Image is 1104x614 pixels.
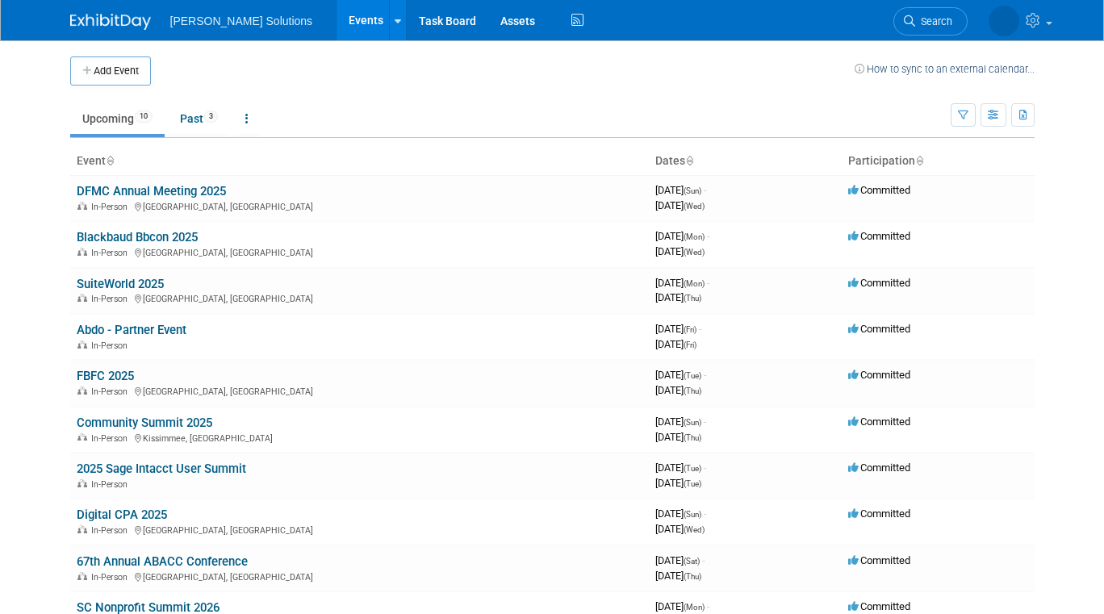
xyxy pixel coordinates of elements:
[893,7,968,36] a: Search
[77,199,642,212] div: [GEOGRAPHIC_DATA], [GEOGRAPHIC_DATA]
[70,14,151,30] img: ExhibitDay
[655,570,701,582] span: [DATE]
[707,600,709,612] span: -
[855,63,1035,75] a: How to sync to an external calendar...
[707,277,709,289] span: -
[684,464,701,473] span: (Tue)
[655,277,709,289] span: [DATE]
[655,507,706,520] span: [DATE]
[704,369,706,381] span: -
[77,184,226,198] a: DFMC Annual Meeting 2025
[848,554,910,566] span: Committed
[684,340,696,349] span: (Fri)
[170,15,313,27] span: [PERSON_NAME] Solutions
[204,111,218,123] span: 3
[655,462,706,474] span: [DATE]
[77,570,642,583] div: [GEOGRAPHIC_DATA], [GEOGRAPHIC_DATA]
[848,600,910,612] span: Committed
[77,431,642,444] div: Kissimmee, [GEOGRAPHIC_DATA]
[655,199,705,211] span: [DATE]
[77,323,186,337] a: Abdo - Partner Event
[655,384,701,396] span: [DATE]
[655,184,706,196] span: [DATE]
[655,431,701,443] span: [DATE]
[77,507,167,522] a: Digital CPA 2025
[655,600,709,612] span: [DATE]
[684,325,696,334] span: (Fri)
[915,154,923,167] a: Sort by Participation Type
[702,554,705,566] span: -
[848,323,910,335] span: Committed
[704,184,706,196] span: -
[77,340,87,349] img: In-Person Event
[77,384,642,397] div: [GEOGRAPHIC_DATA], [GEOGRAPHIC_DATA]
[655,323,701,335] span: [DATE]
[91,433,132,444] span: In-Person
[77,386,87,395] img: In-Person Event
[655,369,706,381] span: [DATE]
[77,291,642,304] div: [GEOGRAPHIC_DATA], [GEOGRAPHIC_DATA]
[77,416,212,430] a: Community Summit 2025
[842,148,1035,175] th: Participation
[77,294,87,302] img: In-Person Event
[684,510,701,519] span: (Sun)
[704,507,706,520] span: -
[168,103,230,134] a: Past3
[91,525,132,536] span: In-Person
[684,572,701,581] span: (Thu)
[655,338,696,350] span: [DATE]
[77,572,87,580] img: In-Person Event
[77,369,134,383] a: FBFC 2025
[848,230,910,242] span: Committed
[685,154,693,167] a: Sort by Start Date
[848,369,910,381] span: Committed
[684,418,701,427] span: (Sun)
[848,507,910,520] span: Committed
[848,184,910,196] span: Committed
[77,277,164,291] a: SuiteWorld 2025
[77,525,87,533] img: In-Person Event
[684,232,705,241] span: (Mon)
[684,525,705,534] span: (Wed)
[699,323,701,335] span: -
[655,291,701,303] span: [DATE]
[684,386,701,395] span: (Thu)
[77,230,198,244] a: Blackbaud Bbcon 2025
[684,186,701,195] span: (Sun)
[684,557,700,566] span: (Sat)
[77,202,87,210] img: In-Person Event
[649,148,842,175] th: Dates
[684,371,701,380] span: (Tue)
[77,462,246,476] a: 2025 Sage Intacct User Summit
[915,15,952,27] span: Search
[77,433,87,441] img: In-Person Event
[77,523,642,536] div: [GEOGRAPHIC_DATA], [GEOGRAPHIC_DATA]
[135,111,153,123] span: 10
[655,230,709,242] span: [DATE]
[848,416,910,428] span: Committed
[77,554,248,569] a: 67th Annual ABACC Conference
[684,202,705,211] span: (Wed)
[91,572,132,583] span: In-Person
[684,248,705,257] span: (Wed)
[91,479,132,490] span: In-Person
[989,6,1019,36] img: Megan Alba
[70,148,649,175] th: Event
[655,523,705,535] span: [DATE]
[707,230,709,242] span: -
[684,603,705,612] span: (Mon)
[77,245,642,258] div: [GEOGRAPHIC_DATA], [GEOGRAPHIC_DATA]
[91,248,132,258] span: In-Person
[91,386,132,397] span: In-Person
[684,279,705,288] span: (Mon)
[848,462,910,474] span: Committed
[91,202,132,212] span: In-Person
[704,416,706,428] span: -
[70,56,151,86] button: Add Event
[684,294,701,303] span: (Thu)
[848,277,910,289] span: Committed
[684,479,701,488] span: (Tue)
[77,479,87,487] img: In-Person Event
[655,554,705,566] span: [DATE]
[655,245,705,257] span: [DATE]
